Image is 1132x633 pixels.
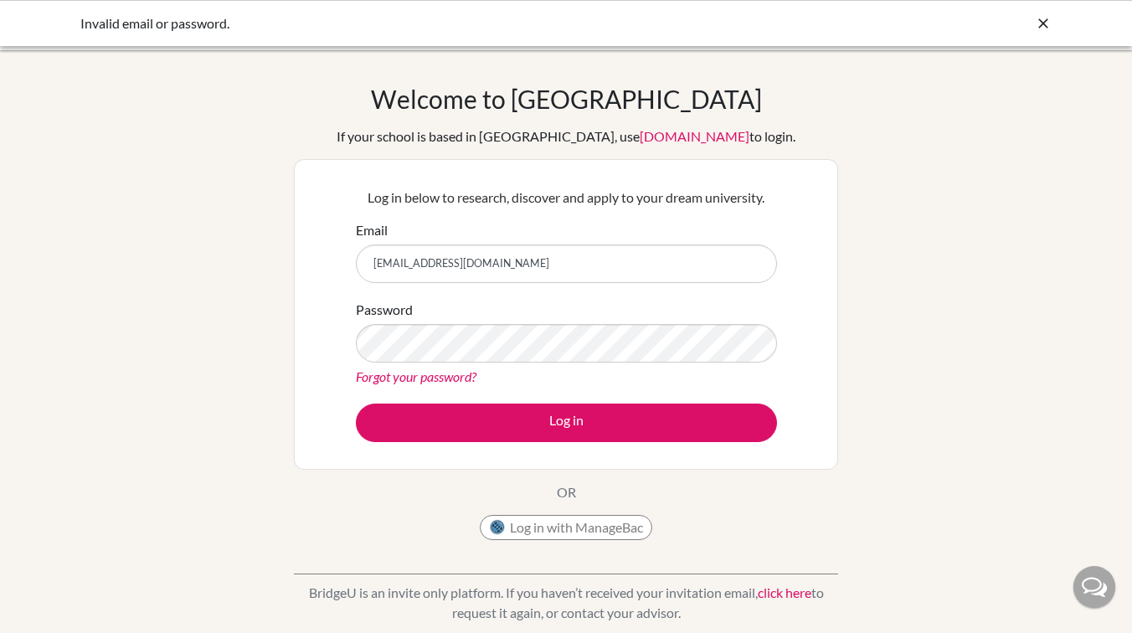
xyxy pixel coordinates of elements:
a: Forgot your password? [356,368,476,384]
button: Log in [356,404,777,442]
h1: Welcome to [GEOGRAPHIC_DATA] [371,84,762,114]
button: Log in with ManageBac [480,515,652,540]
div: Invalid email or password. [80,13,800,33]
p: Log in below to research, discover and apply to your dream university. [356,188,777,208]
p: OR [557,482,576,502]
div: If your school is based in [GEOGRAPHIC_DATA], use to login. [337,126,795,147]
label: Password [356,300,413,320]
a: click here [758,584,811,600]
label: Email [356,220,388,240]
p: BridgeU is an invite only platform. If you haven’t received your invitation email, to request it ... [294,583,838,623]
a: [DOMAIN_NAME] [640,128,749,144]
span: Help [39,12,73,27]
